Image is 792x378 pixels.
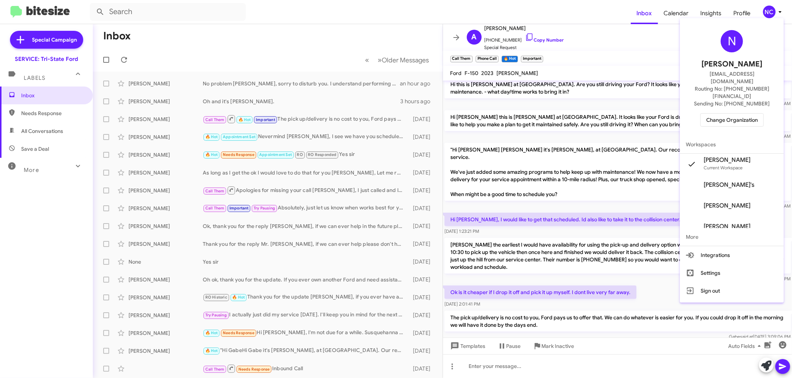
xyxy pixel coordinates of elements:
[704,165,743,170] span: Current Workspace
[680,228,784,246] span: More
[680,246,784,264] button: Integrations
[689,85,775,100] span: Routing No: [PHONE_NUMBER][FINANCIAL_ID]
[721,30,743,52] div: N
[680,136,784,153] span: Workspaces
[689,70,775,85] span: [EMAIL_ADDRESS][DOMAIN_NAME]
[680,282,784,300] button: Sign out
[700,113,764,127] button: Change Organization
[704,156,750,164] span: [PERSON_NAME]
[704,223,750,230] span: [PERSON_NAME]
[704,202,750,209] span: [PERSON_NAME]
[704,181,754,189] span: [PERSON_NAME]'s
[701,58,762,70] span: [PERSON_NAME]
[680,264,784,282] button: Settings
[706,114,758,126] span: Change Organization
[694,100,770,107] span: Sending No: [PHONE_NUMBER]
